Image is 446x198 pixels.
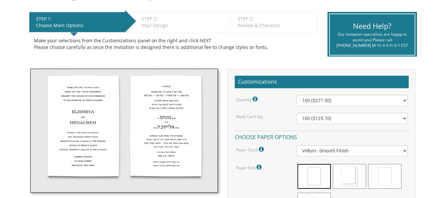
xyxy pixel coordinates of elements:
[236,95,259,103] label: Quantity
[236,145,265,154] label: Paper Stock
[142,16,218,22] div: STEP 2:
[235,76,409,88] h2: Customizations
[36,22,122,29] div: Choose Main Options
[36,16,122,22] div: STEP 1:
[236,114,263,119] label: Reply Card Qty
[34,37,312,51] div: Make your selections from the Customizations panel on the right and click NEXT Please choose care...
[238,16,314,22] div: STEP 3:
[236,163,263,172] label: Paper Fold
[335,31,410,48] div: Our invitation specialists are happy to assist you! Please call [PHONE_NUMBER] M-Th 9-5 Fr 9-1 EST
[142,22,218,29] div: Your Design
[335,21,410,31] div: Need Help?
[235,131,409,142] h4: Choose paper options
[30,69,218,192] img: style2_thumb.jpg
[238,22,314,29] div: Review & Checkout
